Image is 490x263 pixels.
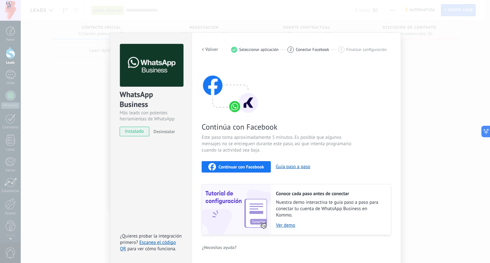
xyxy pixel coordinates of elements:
[120,239,176,252] a: Escanea el código QR
[202,245,237,250] span: ¿Necesitas ayuda?
[276,199,384,218] span: Nuestra demo interactiva te guía paso a paso para conectar tu cuenta de WhatsApp Business en Kommo.
[120,44,183,87] img: logo_main.png
[340,47,342,52] span: 3
[151,127,175,136] button: Desinstalar
[120,127,149,136] span: instalado
[202,161,271,173] button: Continuar con Facebook
[346,47,387,52] span: Finalizar configuración
[202,44,218,55] button: < Volver
[120,89,182,110] div: WhatsApp Business
[219,165,264,169] span: Continuar con Facebook
[276,164,310,170] button: Guía paso a paso
[120,110,182,122] div: Más leads con potentes herramientas de WhatsApp
[296,47,329,52] span: Conectar Facebook
[276,222,384,228] a: Ver demo
[127,246,176,252] span: para ver cómo funciona.
[202,63,259,114] img: connect with facebook
[239,47,279,52] span: Seleccionar aplicación
[202,243,237,252] button: ¿Necesitas ayuda?
[153,129,175,134] span: Desinstalar
[202,46,218,53] h2: < Volver
[202,134,353,153] span: Este paso toma aproximadamente 5 minutos. Es posible que algunos mensajes no se entreguen durante...
[276,191,384,197] h2: Conoce cada paso antes de conectar
[202,122,353,132] span: Continúa con Facebook
[290,47,292,52] span: 2
[120,233,182,245] span: ¿Quieres probar la integración primero?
